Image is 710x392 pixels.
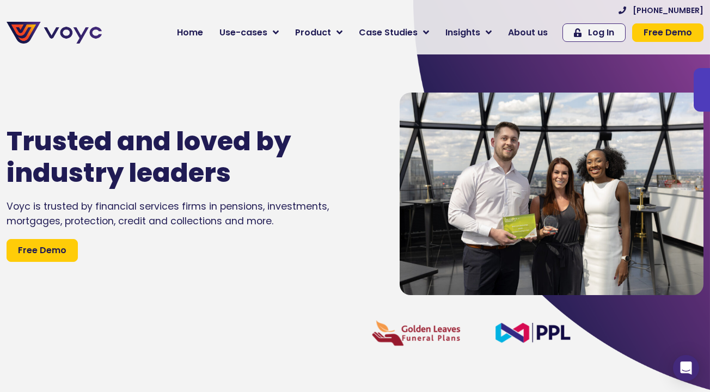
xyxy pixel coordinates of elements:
a: Product [287,22,351,44]
span: Free Demo [18,244,66,257]
span: Free Demo [644,28,692,37]
div: Voyc is trusted by financial services firms in pensions, investments, mortgages, protection, cred... [7,199,367,228]
span: Home [177,26,203,39]
a: About us [500,22,556,44]
span: About us [508,26,548,39]
a: [PHONE_NUMBER] [619,7,703,14]
a: Home [169,22,211,44]
h1: Trusted and loved by industry leaders [7,126,334,188]
a: Insights [437,22,500,44]
span: [PHONE_NUMBER] [633,7,703,14]
div: Open Intercom Messenger [673,355,699,381]
span: Product [295,26,331,39]
span: Log In [588,28,614,37]
span: Case Studies [359,26,418,39]
a: Use-cases [211,22,287,44]
span: Insights [445,26,480,39]
a: Free Demo [632,23,703,42]
span: Use-cases [219,26,267,39]
img: voyc-full-logo [7,22,102,44]
a: Log In [562,23,626,42]
a: Case Studies [351,22,437,44]
a: Free Demo [7,239,78,262]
